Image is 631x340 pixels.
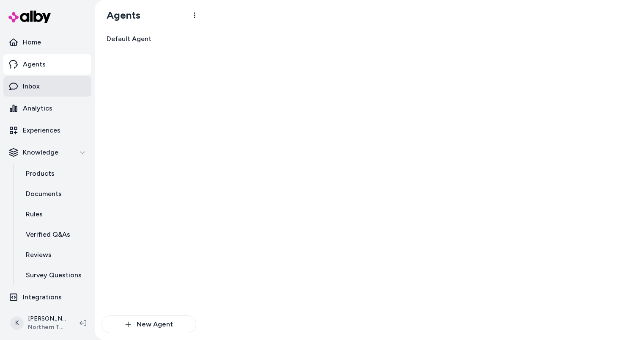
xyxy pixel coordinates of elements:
[26,250,52,260] p: Reviews
[26,189,62,199] p: Documents
[26,169,55,179] p: Products
[26,209,43,219] p: Rules
[23,59,46,69] p: Agents
[107,34,151,44] span: Default Agent
[17,245,91,265] a: Reviews
[10,316,24,330] span: K
[3,54,91,75] a: Agents
[3,76,91,97] a: Inbox
[3,287,91,307] a: Integrations
[3,142,91,163] button: Knowledge
[3,32,91,53] a: Home
[28,323,66,332] span: Northern Tool
[23,292,62,302] p: Integrations
[17,204,91,224] a: Rules
[23,103,52,113] p: Analytics
[17,224,91,245] a: Verified Q&As
[17,163,91,184] a: Products
[3,120,91,141] a: Experiences
[5,310,73,337] button: K[PERSON_NAME]Northern Tool
[23,147,58,158] p: Knowledge
[26,229,70,240] p: Verified Q&As
[17,184,91,204] a: Documents
[8,11,51,23] img: alby Logo
[102,30,196,47] a: Default Agent
[102,315,196,333] button: New Agent
[23,81,40,91] p: Inbox
[100,9,140,22] h1: Agents
[23,37,41,47] p: Home
[28,315,66,323] p: [PERSON_NAME]
[23,125,60,135] p: Experiences
[26,270,82,280] p: Survey Questions
[17,265,91,285] a: Survey Questions
[3,98,91,119] a: Analytics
